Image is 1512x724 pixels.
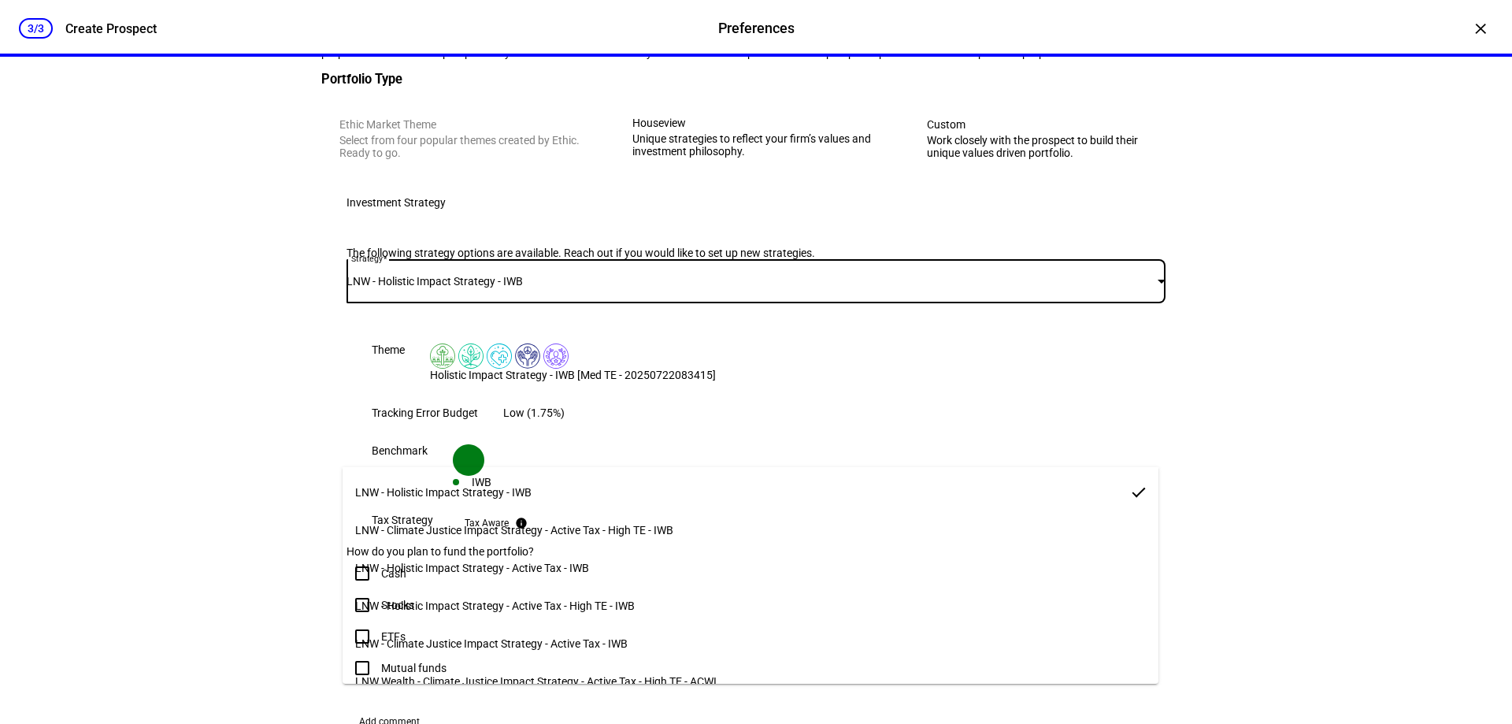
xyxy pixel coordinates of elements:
span: LNW - Climate Justice Impact Strategy - Active Tax - High TE - IWB [355,524,673,537]
span: LNW - Holistic Impact Strategy - Active Tax - High TE - IWB [355,600,635,612]
span: LNW Wealth - Climate Justice Impact Strategy - Active Tax - High TE - ACWI [355,675,717,688]
span: LNW - Climate Justice Impact Strategy - Active Tax - IWB [355,637,628,650]
span: LNW - Holistic Impact Strategy - Active Tax - IWB [355,562,589,574]
span: LNW - Holistic Impact Strategy - IWB [355,486,532,499]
